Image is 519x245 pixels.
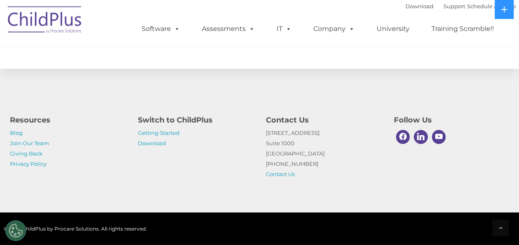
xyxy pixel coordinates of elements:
[467,3,516,9] a: Schedule A Demo
[394,128,412,146] a: Facebook
[133,21,188,37] a: Software
[423,21,502,37] a: Training Scramble!!
[412,128,430,146] a: Linkedin
[268,21,300,37] a: IT
[10,140,49,146] a: Join Our Team
[115,54,140,61] span: Last name
[10,160,47,167] a: Privacy Policy
[4,0,86,42] img: ChildPlus by Procare Solutions
[115,88,150,94] span: Phone number
[368,21,418,37] a: University
[266,128,382,179] p: [STREET_ADDRESS] Suite 1000 [GEOGRAPHIC_DATA] [PHONE_NUMBER]
[138,114,254,126] h4: Switch to ChildPlus
[10,150,43,157] a: Giving Back
[405,3,516,9] font: |
[138,140,166,146] a: Download
[138,130,180,136] a: Getting Started
[4,226,147,232] span: © 2025 ChildPlus by Procare Solutions. All rights reserved.
[266,114,382,126] h4: Contact Us
[5,220,26,241] button: Cookies Settings
[405,3,434,9] a: Download
[430,128,448,146] a: Youtube
[10,114,126,126] h4: Resources
[266,171,295,177] a: Contact Us
[10,130,23,136] a: Blog
[194,21,263,37] a: Assessments
[305,21,363,37] a: Company
[394,114,510,126] h4: Follow Us
[443,3,465,9] a: Support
